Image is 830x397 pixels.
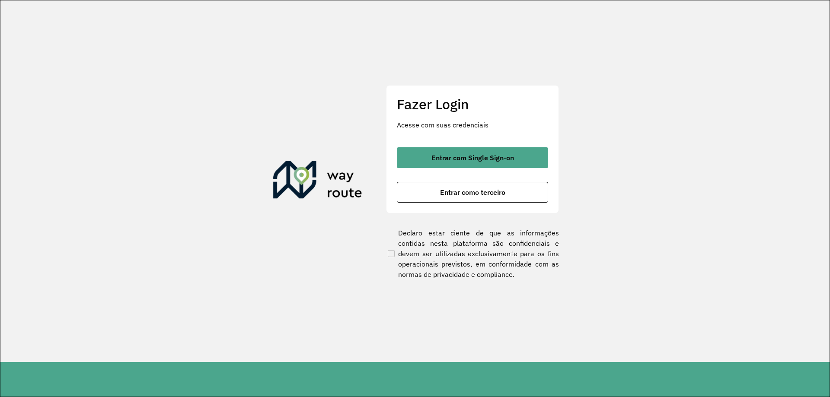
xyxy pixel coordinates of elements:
label: Declaro estar ciente de que as informações contidas nesta plataforma são confidenciais e devem se... [386,228,559,279]
button: button [397,147,548,168]
span: Entrar como terceiro [440,189,505,196]
span: Entrar com Single Sign-on [431,154,514,161]
button: button [397,182,548,203]
img: Roteirizador AmbevTech [273,161,362,202]
h2: Fazer Login [397,96,548,112]
p: Acesse com suas credenciais [397,120,548,130]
